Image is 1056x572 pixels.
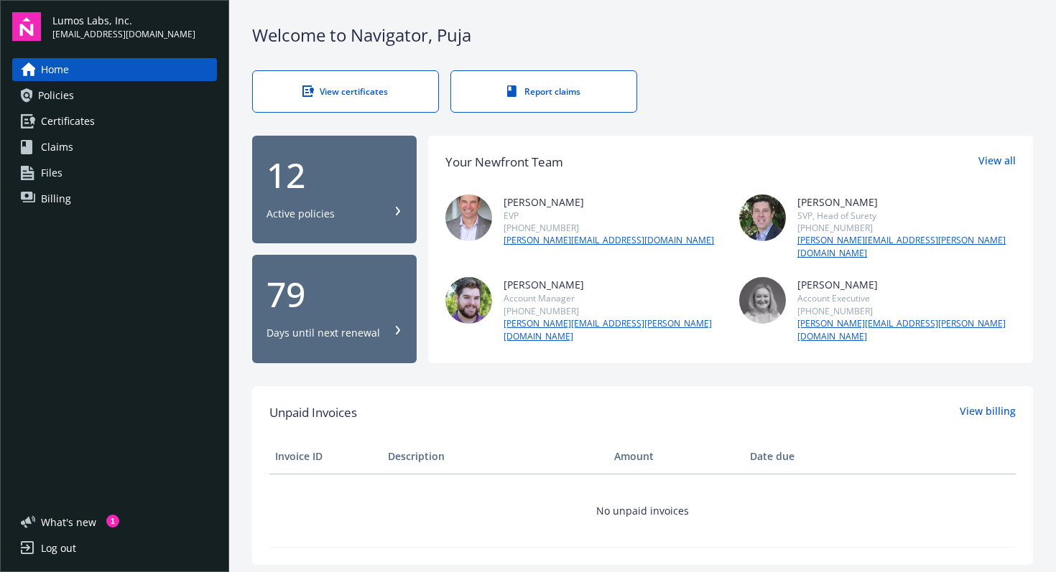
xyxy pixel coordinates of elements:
img: photo [445,277,492,324]
div: Days until next renewal [267,326,380,340]
div: Account Manager [504,292,722,304]
img: navigator-logo.svg [12,12,41,41]
img: photo [739,277,786,324]
a: [PERSON_NAME][EMAIL_ADDRESS][PERSON_NAME][DOMAIN_NAME] [797,234,1016,260]
div: EVP [504,210,714,222]
div: Report claims [480,85,608,98]
div: Log out [41,537,76,560]
a: Files [12,161,217,184]
span: What ' s new [41,515,96,530]
span: Files [41,161,62,184]
div: View certificates [282,85,409,98]
div: 1 [106,515,119,528]
button: 79Days until next renewal [252,255,417,363]
span: Policies [38,84,74,107]
div: [PERSON_NAME] [504,194,714,210]
th: Description [382,439,608,474]
span: [EMAIL_ADDRESS][DOMAIN_NAME] [52,28,195,41]
button: What's new1 [12,515,119,530]
div: [PHONE_NUMBER] [797,305,1016,317]
div: Account Executive [797,292,1016,304]
div: Active policies [267,207,335,221]
span: Claims [41,136,73,159]
a: Policies [12,84,217,107]
div: Your Newfront Team [445,153,563,172]
button: Lumos Labs, Inc.[EMAIL_ADDRESS][DOMAIN_NAME] [52,12,217,41]
div: Welcome to Navigator , Puja [252,23,1033,47]
span: Unpaid Invoices [269,403,357,422]
div: SVP, Head of Surety [797,210,1016,222]
span: Home [41,58,69,81]
a: View all [978,153,1016,172]
a: Certificates [12,110,217,133]
div: [PERSON_NAME] [504,277,722,292]
a: [PERSON_NAME][EMAIL_ADDRESS][PERSON_NAME][DOMAIN_NAME] [797,317,1016,343]
th: Invoice ID [269,439,382,474]
th: Date due [744,439,857,474]
img: photo [445,194,492,241]
td: No unpaid invoices [269,474,1016,547]
span: Billing [41,187,71,210]
div: [PHONE_NUMBER] [504,305,722,317]
a: View billing [960,403,1016,422]
button: 12Active policies [252,136,417,244]
div: [PERSON_NAME] [797,194,1016,210]
div: [PHONE_NUMBER] [797,222,1016,234]
a: View certificates [252,70,439,113]
div: [PERSON_NAME] [797,277,1016,292]
th: Amount [608,439,744,474]
a: Home [12,58,217,81]
span: Lumos Labs, Inc. [52,13,195,28]
a: Billing [12,187,217,210]
a: Report claims [450,70,637,113]
a: [PERSON_NAME][EMAIL_ADDRESS][DOMAIN_NAME] [504,234,714,247]
div: 79 [267,277,402,311]
a: [PERSON_NAME][EMAIL_ADDRESS][PERSON_NAME][DOMAIN_NAME] [504,317,722,343]
div: 12 [267,158,402,192]
a: Claims [12,136,217,159]
div: [PHONE_NUMBER] [504,222,714,234]
span: Certificates [41,110,95,133]
img: photo [739,194,786,241]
